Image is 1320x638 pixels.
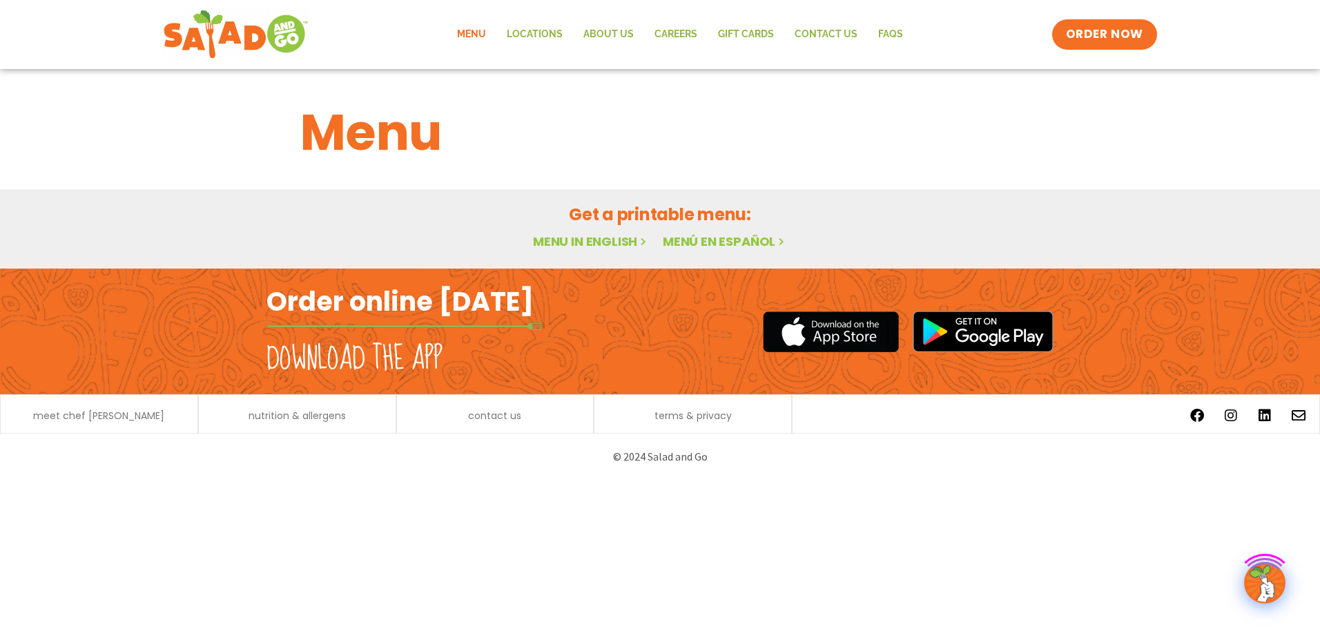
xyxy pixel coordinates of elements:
h1: Menu [300,95,1020,170]
img: new-SAG-logo-768×292 [163,7,309,62]
a: Menu [447,19,496,50]
a: Careers [644,19,708,50]
a: Contact Us [784,19,868,50]
a: Menú en español [663,233,787,250]
a: terms & privacy [654,411,732,420]
a: ORDER NOW [1052,19,1157,50]
img: appstore [763,309,899,354]
a: nutrition & allergens [249,411,346,420]
a: meet chef [PERSON_NAME] [33,411,164,420]
a: FAQs [868,19,913,50]
img: google_play [913,311,1054,352]
img: fork [266,322,543,330]
a: About Us [573,19,644,50]
a: contact us [468,411,521,420]
a: Locations [496,19,573,50]
p: © 2024 Salad and Go [273,447,1047,466]
a: Menu in English [533,233,649,250]
a: GIFT CARDS [708,19,784,50]
nav: Menu [447,19,913,50]
h2: Download the app [266,340,443,378]
span: ORDER NOW [1066,26,1143,43]
h2: Get a printable menu: [300,202,1020,226]
h2: Order online [DATE] [266,284,534,318]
